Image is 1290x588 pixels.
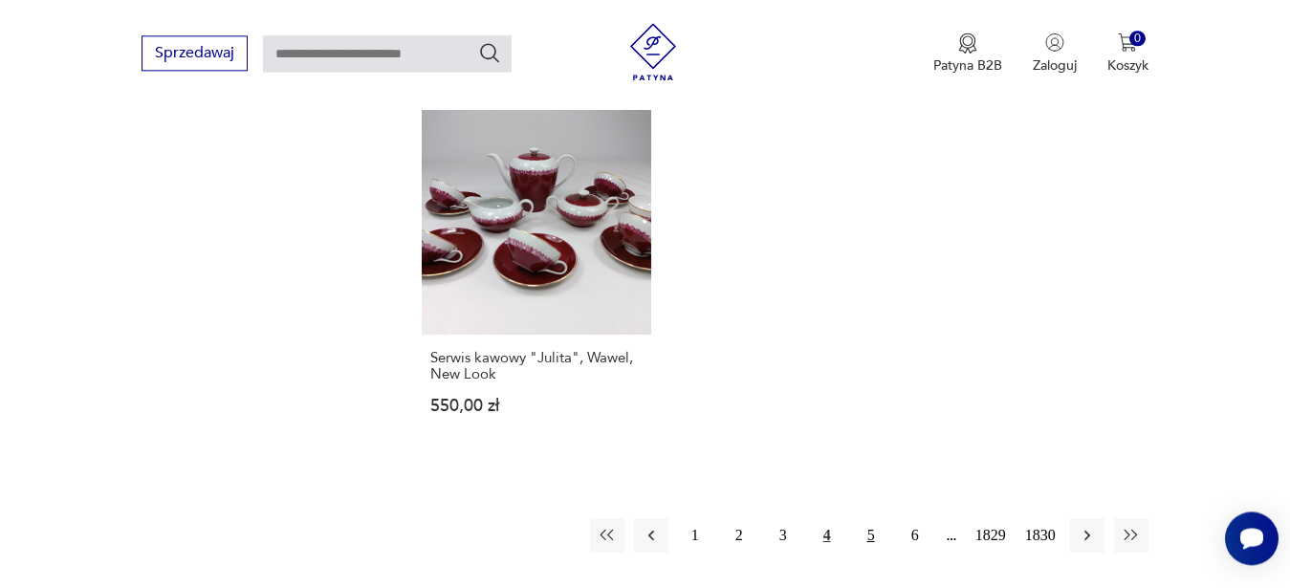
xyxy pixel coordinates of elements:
[1045,33,1064,52] img: Ikonka użytkownika
[142,35,248,71] button: Sprzedawaj
[933,56,1002,75] p: Patyna B2B
[624,23,682,80] img: Patyna - sklep z meblami i dekoracjami vintage
[142,48,248,61] a: Sprzedawaj
[1033,33,1077,75] button: Zaloguj
[933,33,1002,75] a: Ikona medaluPatyna B2B
[933,33,1002,75] button: Patyna B2B
[898,518,932,553] button: 6
[971,518,1011,553] button: 1829
[1107,33,1148,75] button: 0Koszyk
[478,41,501,64] button: Szukaj
[1129,31,1146,47] div: 0
[430,398,643,414] p: 550,00 zł
[1107,56,1148,75] p: Koszyk
[958,33,977,54] img: Ikona medalu
[854,518,888,553] button: 5
[766,518,800,553] button: 3
[722,518,756,553] button: 2
[1118,33,1137,52] img: Ikona koszyka
[810,518,844,553] button: 4
[1020,518,1060,553] button: 1830
[1225,512,1279,565] iframe: Smartsupp widget button
[430,350,643,382] h3: Serwis kawowy "Julita", Wawel, New Look
[422,105,651,451] a: Serwis kawowy "Julita", Wawel, New LookSerwis kawowy "Julita", Wawel, New Look550,00 zł
[1033,56,1077,75] p: Zaloguj
[678,518,712,553] button: 1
